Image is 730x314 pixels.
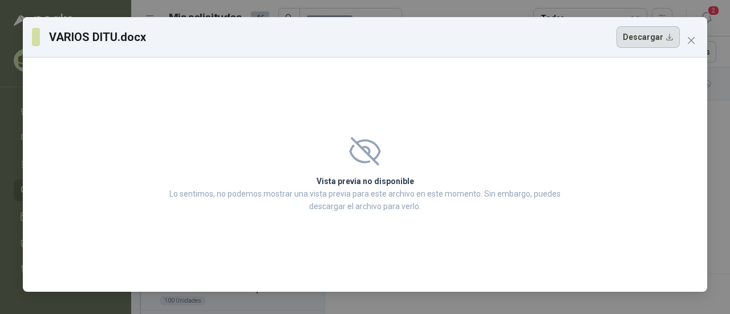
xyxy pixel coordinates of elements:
h3: VARIOS DITU.docx [49,28,147,46]
h2: Vista previa no disponible [166,175,564,187]
button: Descargar [617,26,680,48]
p: Lo sentimos, no podemos mostrar una vista previa para este archivo en este momento. Sin embargo, ... [166,187,564,213]
span: close [687,36,696,45]
button: Close [682,31,700,50]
